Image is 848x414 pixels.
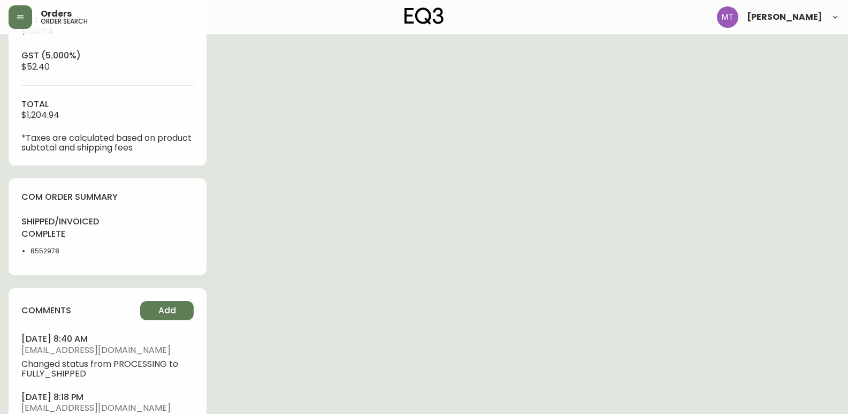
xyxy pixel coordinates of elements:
[41,10,72,18] span: Orders
[21,133,194,153] p: *Taxes are calculated based on product subtotal and shipping fees
[21,61,50,73] span: $52.40
[158,305,176,317] span: Add
[747,13,822,21] span: [PERSON_NAME]
[21,50,194,62] h4: gst (5.000%)
[21,216,101,240] h4: shipped/invoiced complete
[30,246,101,256] li: 8552978
[21,305,71,317] h4: comments
[21,333,194,345] h4: [DATE] 8:40 am
[21,345,194,355] span: [EMAIL_ADDRESS][DOMAIN_NAME]
[21,392,194,403] h4: [DATE] 8:18 pm
[21,99,194,110] h4: total
[21,191,194,203] h4: com order summary
[21,359,194,379] span: Changed status from PROCESSING to FULLY_SHIPPED
[41,18,88,25] h5: order search
[21,109,59,121] span: $1,204.94
[140,301,194,320] button: Add
[21,403,194,413] span: [EMAIL_ADDRESS][DOMAIN_NAME]
[717,6,738,28] img: 397d82b7ede99da91c28605cdd79fceb
[404,7,444,25] img: logo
